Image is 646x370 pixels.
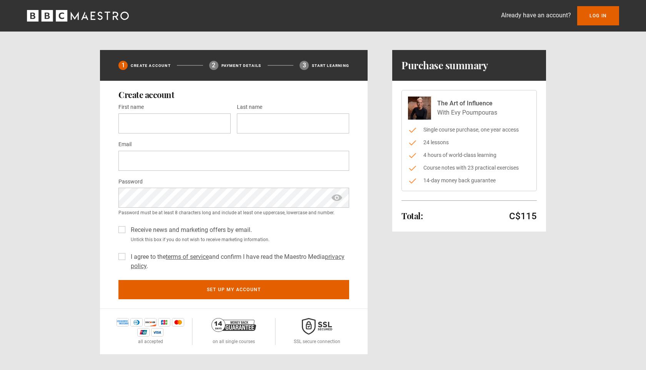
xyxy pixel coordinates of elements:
[172,318,184,327] img: mastercard
[209,61,218,70] div: 2
[408,151,530,159] li: 4 hours of world-class learning
[408,164,530,172] li: Course notes with 23 practical exercises
[27,10,129,22] svg: BBC Maestro
[300,61,309,70] div: 3
[137,328,150,337] img: unionpay
[408,138,530,147] li: 24 lessons
[118,61,128,70] div: 1
[144,318,157,327] img: discover
[312,63,349,68] p: Start learning
[221,63,261,68] p: Payment details
[118,140,132,149] label: Email
[166,253,209,260] a: terms of service
[128,225,252,235] label: Receive news and marketing offers by email.
[437,99,497,108] p: The Art of Influence
[128,236,349,243] small: Untick this box if you do not wish to receive marketing information.
[130,318,143,327] img: diners
[118,177,143,187] label: Password
[401,211,423,220] h2: Total:
[118,90,349,99] h2: Create account
[408,177,530,185] li: 14-day money back guarantee
[211,318,256,332] img: 14-day-money-back-guarantee-42d24aedb5115c0ff13b.png
[158,318,170,327] img: jcb
[118,103,144,112] label: First name
[237,103,262,112] label: Last name
[151,328,163,337] img: visa
[294,338,340,345] p: SSL secure connection
[501,11,571,20] p: Already have an account?
[138,338,163,345] p: all accepted
[128,252,349,271] label: I agree to the and confirm I have read the Maestro Media .
[331,188,343,208] span: show password
[131,63,171,68] p: Create Account
[118,209,349,216] small: Password must be at least 8 characters long and include at least one uppercase, lowercase and num...
[118,280,349,299] button: Set up my account
[401,59,488,72] h1: Purchase summary
[213,338,255,345] p: on all single courses
[577,6,619,25] a: Log In
[509,210,537,222] p: C$115
[408,126,530,134] li: Single course purchase, one year access
[117,318,129,327] img: amex
[437,108,497,117] p: With Evy Poumpouras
